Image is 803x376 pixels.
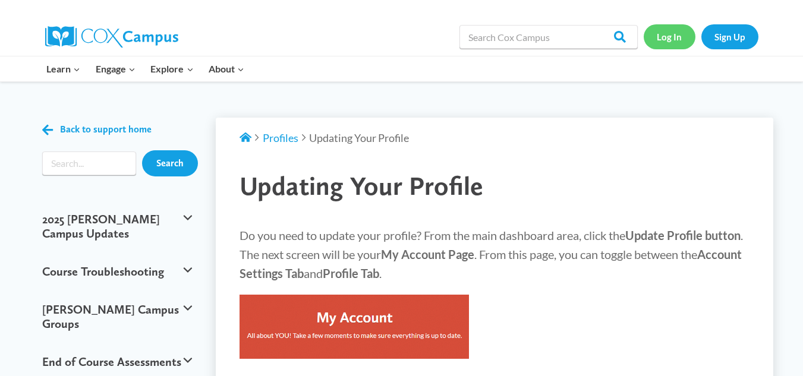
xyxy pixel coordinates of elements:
button: Course Troubleshooting [36,252,199,290]
form: Search form [42,151,137,175]
nav: Primary Navigation [39,56,252,81]
strong: My Account Page [381,247,474,261]
button: Child menu of Explore [143,56,201,81]
button: [PERSON_NAME] Campus Groups [36,290,199,343]
img: Cox Campus [45,26,178,48]
a: Support Home [240,131,251,144]
a: Sign Up [701,24,758,49]
p: Do you need to update your profile? From the main dashboard area, click the . The next screen wil... [240,226,750,283]
button: Child menu of About [201,56,252,81]
button: 2025 [PERSON_NAME] Campus Updates [36,200,199,252]
span: Updating Your Profile [240,170,483,201]
nav: Secondary Navigation [644,24,758,49]
button: Child menu of Engage [88,56,143,81]
button: Child menu of Learn [39,56,89,81]
strong: Account Settings Tab [240,247,742,280]
a: Profiles [263,131,298,144]
span: Updating Your Profile [309,131,409,144]
input: Search input [42,151,137,175]
input: Search [142,150,198,176]
a: Log In [644,24,695,49]
strong: Update Profile button [625,228,741,242]
span: Back to support home [60,124,152,135]
strong: Profile Tab [323,266,379,280]
input: Search Cox Campus [459,25,638,49]
a: Back to support home [42,121,152,138]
